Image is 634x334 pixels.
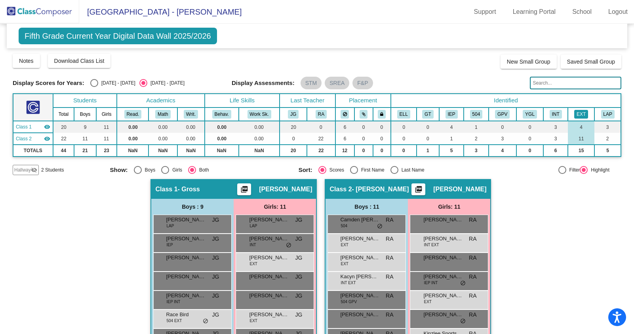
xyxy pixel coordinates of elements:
[469,235,476,243] span: RA
[239,133,280,145] td: 0.00
[423,311,463,319] span: [PERSON_NAME]
[41,166,64,174] span: 2 Students
[567,58,615,65] span: Saved Small Group
[460,318,466,325] span: do_not_disturb_alt
[249,311,289,319] span: [PERSON_NAME]. [PERSON_NAME]
[177,133,205,145] td: 0.00
[13,145,53,157] td: TOTALS
[516,121,543,133] td: 0
[550,110,562,119] button: INT
[566,6,598,18] a: School
[352,77,373,89] mat-chip: F&P
[53,121,74,133] td: 20
[373,108,391,121] th: Keep with teacher
[417,121,440,133] td: 0
[516,145,543,157] td: 0
[460,280,466,287] span: do_not_disturb_alt
[523,110,537,119] button: YGL
[53,94,117,108] th: Students
[54,58,105,64] span: Download Class List
[424,299,431,305] span: EXT
[340,216,380,224] span: Camden [PERSON_NAME]
[568,121,594,133] td: 4
[249,223,257,229] span: LAP
[358,166,385,174] div: First Name
[423,273,463,281] span: [PERSON_NAME]
[117,121,149,133] td: 0.00
[408,199,490,215] div: Girls: 11
[340,273,380,281] span: Kacyn [PERSON_NAME]
[301,77,322,89] mat-chip: STM
[341,223,347,229] span: 504
[280,145,307,157] td: 20
[568,145,594,157] td: 15
[601,110,615,119] button: LAP
[377,223,383,230] span: do_not_disturb_alt
[239,121,280,133] td: 0.00
[249,242,256,248] span: INT
[203,318,208,325] span: do_not_disturb_alt
[280,94,335,108] th: Last Teacher
[464,108,489,121] th: 504 Plan
[299,166,312,174] span: Sort:
[249,261,257,267] span: EXT
[117,133,149,145] td: 0.00
[391,94,621,108] th: Identified
[166,292,206,300] span: [PERSON_NAME]
[44,136,50,142] mat-icon: visibility
[507,58,550,65] span: New Small Group
[335,145,354,157] td: 12
[232,79,295,87] span: Display Assessments:
[354,145,373,157] td: 0
[16,123,32,130] span: Class 1
[422,110,433,119] button: GT
[234,199,316,215] div: Girls: 11
[439,121,464,133] td: 4
[90,79,185,87] mat-radio-group: Select an option
[568,108,594,121] th: Extrovert
[469,273,476,281] span: RA
[166,273,206,281] span: [PERSON_NAME]
[13,54,40,68] button: Notes
[424,242,439,248] span: INT EXT
[516,133,543,145] td: 0
[96,133,117,145] td: 11
[489,108,516,121] th: Good Parent Volunteer
[423,254,463,262] span: [PERSON_NAME]
[110,166,128,174] span: Show:
[335,133,354,145] td: 6
[530,77,621,89] input: Search...
[166,311,206,319] span: Race Bird
[166,235,206,243] span: [PERSON_NAME]
[325,77,349,89] mat-chip: SREA
[48,54,111,68] button: Download Class List
[286,242,291,249] span: do_not_disturb_alt
[53,133,74,145] td: 22
[373,121,391,133] td: 0
[543,133,568,145] td: 3
[469,311,476,319] span: RA
[373,133,391,145] td: 0
[464,145,489,157] td: 3
[354,121,373,133] td: 0
[307,133,335,145] td: 22
[31,167,37,173] mat-icon: visibility_off
[543,121,568,133] td: 3
[543,145,568,157] td: 6
[96,145,117,157] td: 23
[248,110,271,119] button: Work Sk.
[489,145,516,157] td: 4
[288,110,299,119] button: JG
[205,133,239,145] td: 0.00
[166,299,180,305] span: IEP INT
[124,110,142,119] button: Read.
[13,121,53,133] td: Jaci Gross - Gross
[16,135,32,142] span: Class 2
[495,110,510,119] button: GPV
[398,166,425,174] div: Last Name
[240,185,249,196] mat-icon: picture_as_pdf
[417,145,440,157] td: 1
[373,145,391,157] td: 0
[110,166,293,174] mat-radio-group: Select an option
[307,121,335,133] td: 0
